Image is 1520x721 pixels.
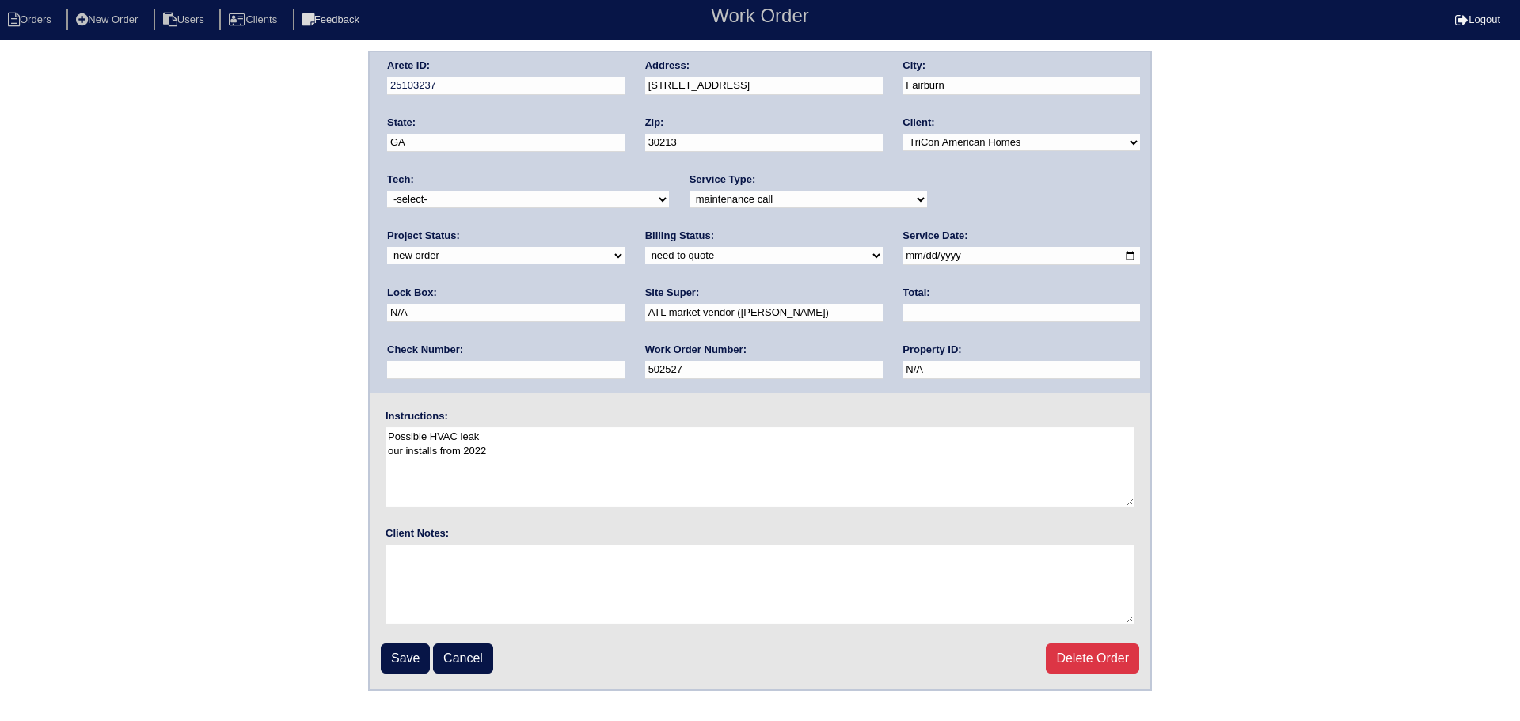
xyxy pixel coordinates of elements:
a: Logout [1455,13,1500,25]
li: Users [154,9,217,31]
label: Instructions: [386,409,448,423]
input: Save [381,643,430,674]
label: City: [902,59,925,73]
label: Check Number: [387,343,463,357]
label: Work Order Number: [645,343,747,357]
label: Site Super: [645,286,700,300]
a: Users [154,13,217,25]
label: Address: [645,59,690,73]
li: Feedback [293,9,372,31]
label: Total: [902,286,929,300]
label: Lock Box: [387,286,437,300]
a: Cancel [433,643,493,674]
li: Clients [219,9,290,31]
input: Enter a location [645,77,883,95]
label: Billing Status: [645,229,714,243]
label: Project Status: [387,229,460,243]
label: Property ID: [902,343,961,357]
label: Client: [902,116,934,130]
li: New Order [66,9,150,31]
a: Clients [219,13,290,25]
label: Arete ID: [387,59,430,73]
textarea: Possible HVAC leak our installs from 2022 [386,427,1134,507]
label: State: [387,116,416,130]
a: Delete Order [1046,643,1139,674]
a: New Order [66,13,150,25]
label: Service Date: [902,229,967,243]
label: Zip: [645,116,664,130]
label: Tech: [387,173,414,187]
label: Service Type: [690,173,756,187]
label: Client Notes: [386,526,449,541]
